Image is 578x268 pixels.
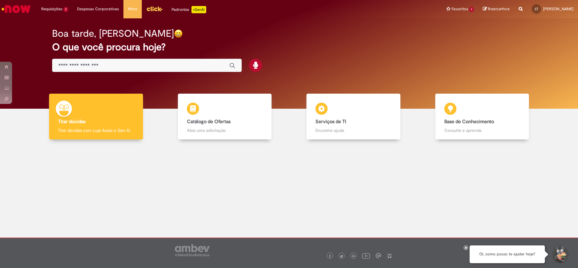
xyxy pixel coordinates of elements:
img: logo_footer_linkedin.png [352,254,355,258]
p: +GenAi [191,6,206,13]
p: Encontre ajuda [315,127,391,133]
span: [PERSON_NAME] [543,6,573,11]
a: Catálogo de Ofertas Abra uma solicitação [160,94,289,140]
img: ServiceNow [1,3,32,15]
b: Catálogo de Ofertas [187,119,231,125]
img: happy-face.png [174,29,183,38]
p: Abra uma solicitação [187,127,263,133]
span: Rascunhos [488,6,510,12]
span: More [128,6,137,12]
h2: Boa tarde, [PERSON_NAME] [52,28,174,39]
p: Consulte e aprenda [444,127,520,133]
img: logo_footer_workplace.png [376,253,381,258]
a: Rascunhos [483,6,510,12]
p: Tirar dúvidas com Lupi Assist e Gen Ai [58,127,134,133]
a: Serviços de TI Encontre ajuda [289,94,418,140]
div: Oi, como posso te ajudar hoje? [470,245,545,263]
span: LT [535,7,538,11]
span: Requisições [41,6,62,12]
a: Tirar dúvidas Tirar dúvidas com Lupi Assist e Gen Ai [32,94,160,140]
img: logo_footer_twitter.png [340,255,343,258]
span: Favoritos [452,6,468,12]
a: Base de Conhecimento Consulte e aprenda [418,94,547,140]
b: Tirar dúvidas [58,119,85,125]
img: logo_footer_facebook.png [328,255,331,258]
div: Padroniza [172,6,206,13]
h2: O que você procura hoje? [52,42,526,52]
span: 1 [469,7,474,12]
img: logo_footer_youtube.png [362,252,370,260]
span: Despesas Corporativas [77,6,119,12]
img: logo_footer_ambev_rotulo_gray.png [175,244,210,256]
button: Iniciar Conversa de Suporte [551,245,569,263]
b: Base de Conhecimento [444,119,494,125]
b: Serviços de TI [315,119,346,125]
img: logo_footer_naosei.png [387,253,392,258]
span: 1 [64,7,68,12]
img: click_logo_yellow_360x200.png [146,4,163,13]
